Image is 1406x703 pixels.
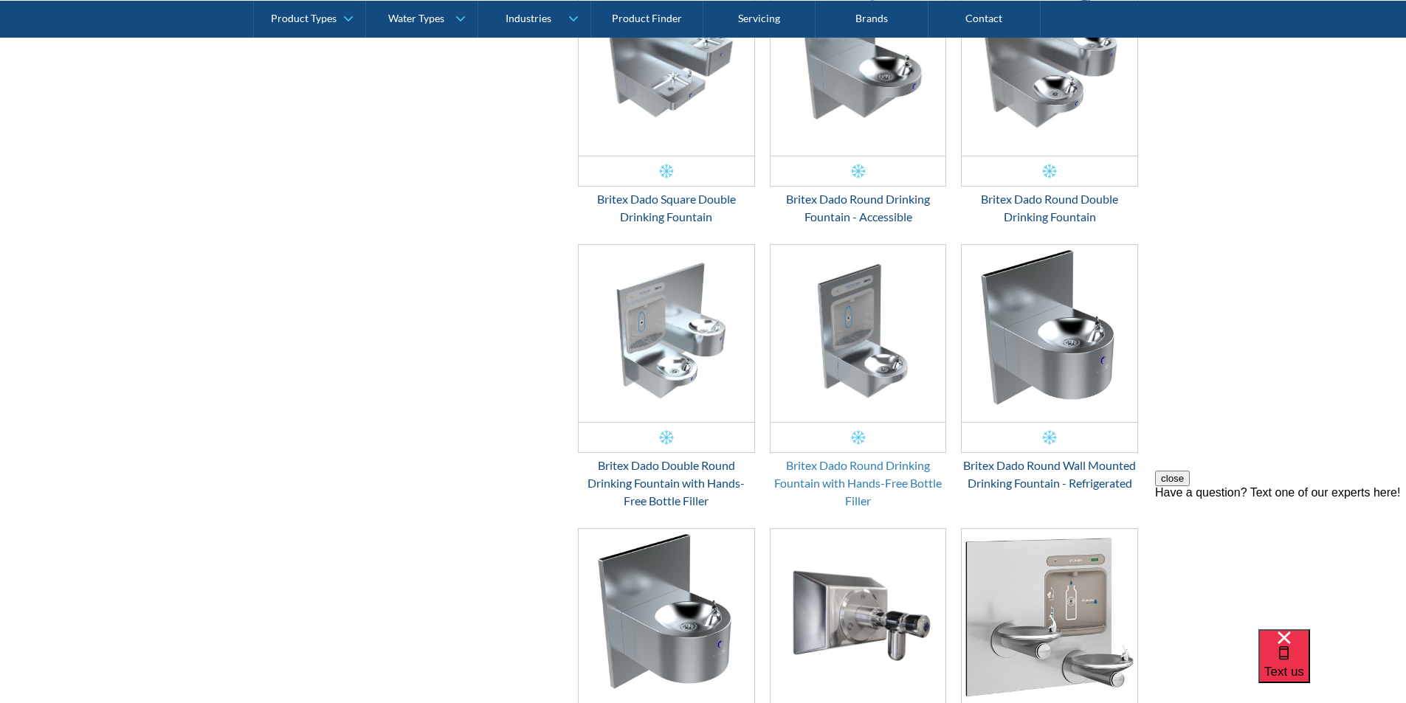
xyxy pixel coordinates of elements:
a: Britex Dado Round Wall Mounted Drinking Fountain - Refrigerated Britex Dado Round Wall Mounted Dr... [961,244,1138,492]
div: Britex Dado Round Wall Mounted Drinking Fountain - Refrigerated [961,457,1138,492]
iframe: podium webchat widget prompt [1155,471,1406,648]
div: Britex Dado Round Double Drinking Fountain [961,190,1138,226]
div: Britex Dado Round Drinking Fountain with Hands-Free Bottle Filler [770,457,947,510]
div: Britex Dado Double Round Drinking Fountain with Hands-Free Bottle Filler [578,457,755,510]
a: Britex Dado Double Round Drinking Fountain with Hands-Free Bottle FillerBritex Dado Double Round ... [578,244,755,510]
iframe: podium webchat widget bubble [1258,629,1406,703]
div: Britex Dado Square Double Drinking Fountain [578,190,755,226]
div: Britex Dado Round Drinking Fountain - Accessible [770,190,947,226]
div: Water Types [388,12,444,24]
img: Britex Dado Double Round Drinking Fountain with Hands-Free Bottle Filler [579,245,754,422]
div: Product Types [271,12,337,24]
img: Britex Dado Round Wall Mounted Drinking Fountain - Refrigerated [962,245,1137,422]
img: Britex Dado Round Drinking Fountain with Hands-Free Bottle Filler [771,245,946,422]
div: Industries [506,12,551,24]
a: Britex Dado Round Drinking Fountain with Hands-Free Bottle FillerBritex Dado Round Drinking Fount... [770,244,947,510]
